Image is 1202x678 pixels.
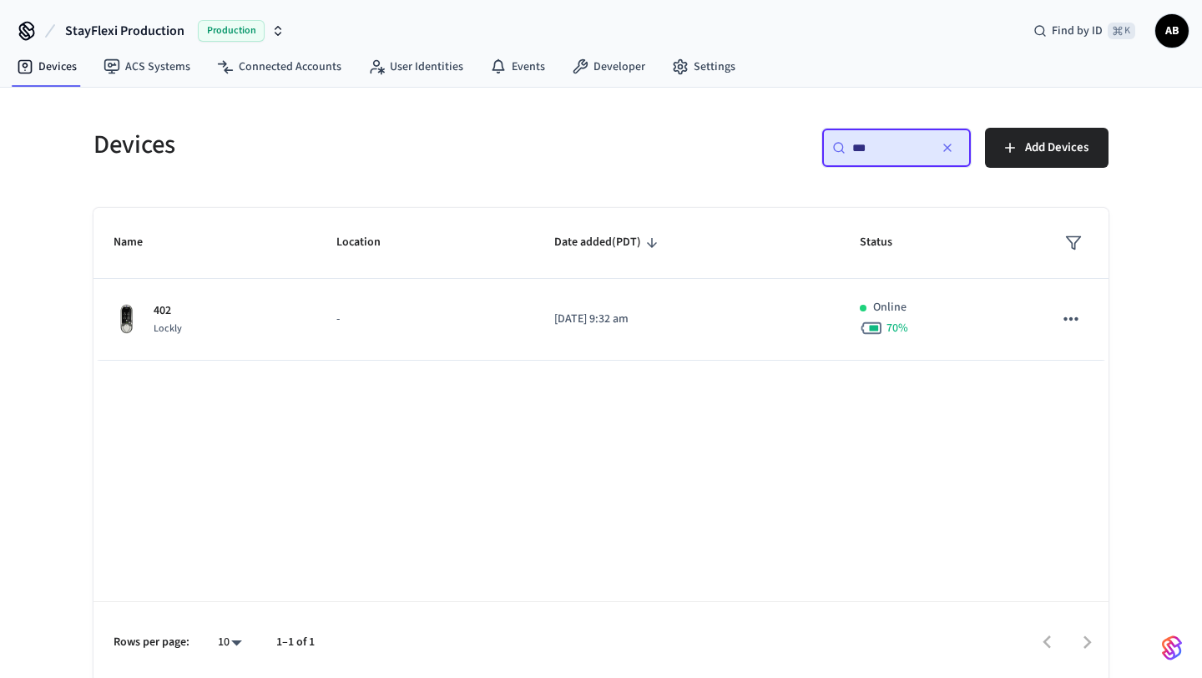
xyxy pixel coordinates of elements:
p: 402 [154,302,182,320]
span: Name [114,230,164,256]
span: StayFlexi Production [65,21,184,41]
a: Settings [659,52,749,82]
a: User Identities [355,52,477,82]
p: Rows per page: [114,634,189,651]
span: AB [1157,16,1187,46]
a: Devices [3,52,90,82]
button: AB [1155,14,1189,48]
a: Connected Accounts [204,52,355,82]
table: sticky table [93,208,1109,361]
span: Find by ID [1052,23,1103,39]
a: Developer [558,52,659,82]
span: 70 % [886,320,908,336]
div: 10 [210,630,250,655]
p: Online [873,299,907,316]
img: SeamLogoGradient.69752ec5.svg [1162,635,1182,661]
span: Date added(PDT) [554,230,663,256]
span: Lockly [154,321,182,336]
span: Location [336,230,402,256]
button: Add Devices [985,128,1109,168]
a: ACS Systems [90,52,204,82]
span: Production [198,20,265,42]
span: Status [860,230,914,256]
img: Lockly Vision Lock, Front [114,303,140,335]
h5: Devices [93,128,591,162]
span: Add Devices [1025,137,1088,159]
p: [DATE] 9:32 am [554,311,820,328]
p: - [336,311,514,328]
p: 1–1 of 1 [276,634,315,651]
a: Events [477,52,558,82]
div: Find by ID⌘ K [1020,16,1149,46]
span: ⌘ K [1108,23,1135,39]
